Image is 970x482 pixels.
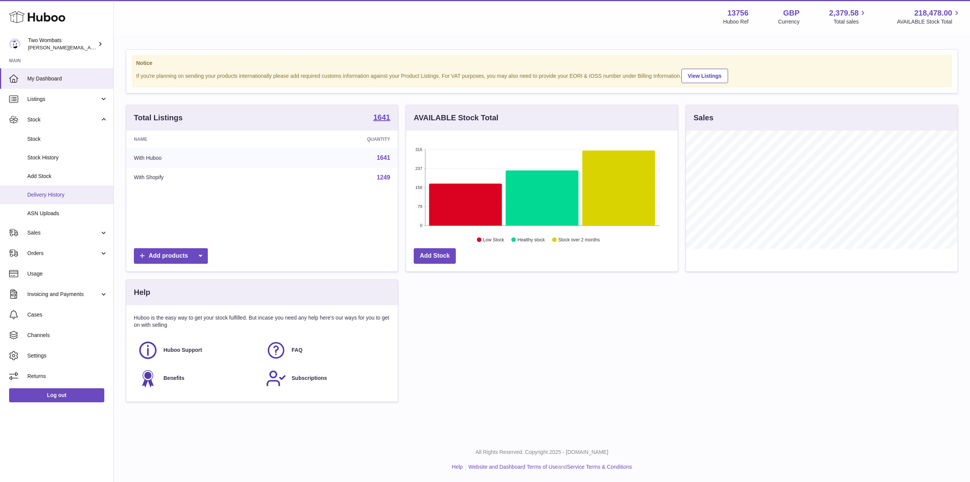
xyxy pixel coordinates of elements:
[27,291,100,298] span: Invoicing and Payments
[418,204,422,209] text: 79
[27,352,108,359] span: Settings
[415,147,422,152] text: 316
[829,8,868,25] a: 2,379.58 Total sales
[126,168,273,187] td: With Shopify
[778,18,800,25] div: Currency
[138,340,258,361] a: Huboo Support
[134,287,150,298] h3: Help
[723,18,749,25] div: Huboo Ref
[126,148,273,168] td: With Huboo
[163,347,202,354] span: Huboo Support
[483,237,504,243] text: Low Stock
[163,375,184,382] span: Benefits
[27,229,100,236] span: Sales
[420,223,422,228] text: 0
[27,191,108,198] span: Delivery History
[134,314,390,329] p: Huboo is the easy way to get your stock fulfilled. But incase you need any help here's our ways f...
[681,69,728,83] a: View Listings
[414,248,456,264] a: Add Stock
[292,347,303,354] span: FAQ
[27,173,108,180] span: Add Stock
[27,75,108,82] span: My Dashboard
[27,135,108,143] span: Stock
[452,464,463,470] a: Help
[415,185,422,190] text: 158
[27,116,100,123] span: Stock
[9,388,104,402] a: Log out
[266,340,386,361] a: FAQ
[27,250,100,257] span: Orders
[27,373,108,380] span: Returns
[136,60,948,67] strong: Notice
[468,464,558,470] a: Website and Dashboard Terms of Use
[897,8,961,25] a: 218,478.00 AVAILABLE Stock Total
[27,332,108,339] span: Channels
[466,463,632,471] li: and
[134,113,183,123] h3: Total Listings
[27,210,108,217] span: ASN Uploads
[914,8,952,18] span: 218,478.00
[897,18,961,25] span: AVAILABLE Stock Total
[694,113,713,123] h3: Sales
[273,131,398,148] th: Quantity
[377,154,390,161] a: 1641
[833,18,867,25] span: Total sales
[138,368,258,389] a: Benefits
[415,166,422,171] text: 237
[414,113,498,123] h3: AVAILABLE Stock Total
[126,131,273,148] th: Name
[567,464,632,470] a: Service Terms & Conditions
[783,8,799,18] strong: GBP
[27,270,108,277] span: Usage
[518,237,545,243] text: Healthy stock
[266,368,386,389] a: Subscriptions
[27,311,108,318] span: Cases
[374,113,391,123] a: 1641
[374,113,391,121] strong: 1641
[120,449,964,456] p: All Rights Reserved. Copyright 2025 - [DOMAIN_NAME]
[136,68,948,83] div: If you're planning on sending your products internationally please add required customs informati...
[292,375,327,382] span: Subscriptions
[27,154,108,161] span: Stock History
[829,8,859,18] span: 2,379.58
[377,174,390,181] a: 1249
[558,237,600,243] text: Stock over 2 months
[134,248,208,264] a: Add products
[28,37,96,51] div: Two Wombats
[28,44,193,50] span: [PERSON_NAME][EMAIL_ADDRESS][PERSON_NAME][DOMAIN_NAME]
[9,38,20,50] img: philip.carroll@twowombats.com
[27,96,100,103] span: Listings
[727,8,749,18] strong: 13756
